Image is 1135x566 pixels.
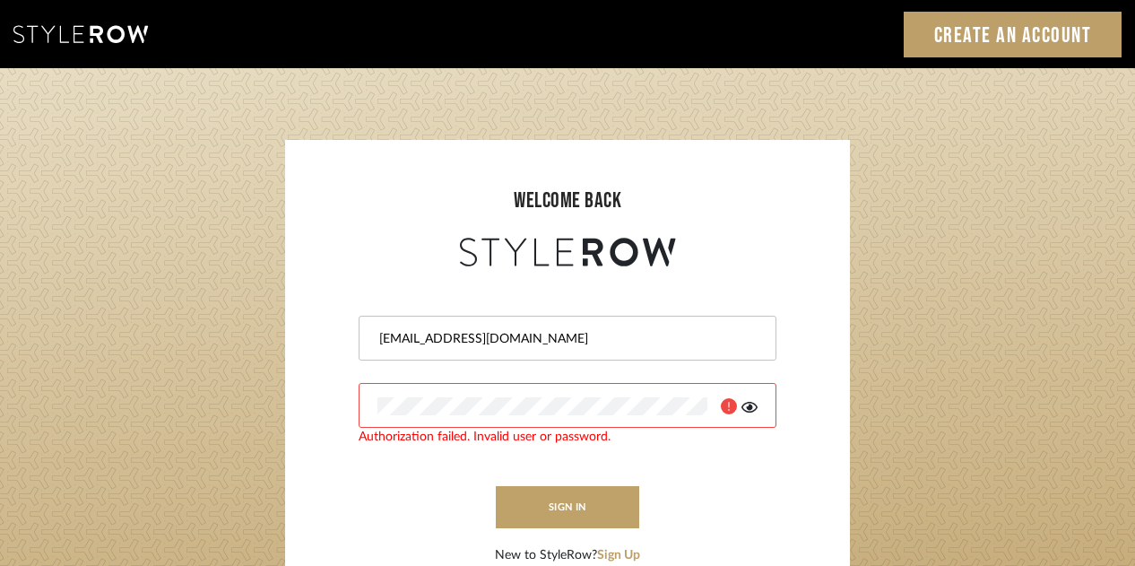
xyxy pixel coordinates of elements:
[303,185,832,217] div: welcome back
[597,546,640,565] button: Sign Up
[359,428,776,447] div: Authorization failed. Invalid user or password.
[495,546,640,565] div: New to StyleRow?
[904,12,1122,57] a: Create an Account
[377,330,753,348] input: Email Address
[496,486,639,528] button: sign in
